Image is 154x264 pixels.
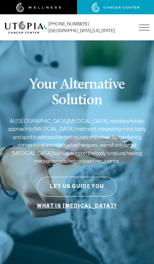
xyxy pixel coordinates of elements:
span: [PHONE_NUMBER] | [GEOGRAPHIC_DATA], [US_STATE] [48,21,133,34]
img: cancer center [92,3,140,13]
img: wellness [16,3,61,13]
img: logo [4,21,44,34]
a: What is [MEDICAL_DATA]? [35,199,119,213]
img: icon-hamburger [139,25,150,30]
p: At [GEOGRAPHIC_DATA][MEDICAL_DATA], we take a holistic approach to [MEDICAL_DATA] treatment, inte... [4,117,150,165]
button: Let Us Guide You [38,177,116,196]
a: [PHONE_NUMBER] | [GEOGRAPHIC_DATA], [US_STATE] [44,21,133,34]
p: Your Alternative Solution [4,77,150,109]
